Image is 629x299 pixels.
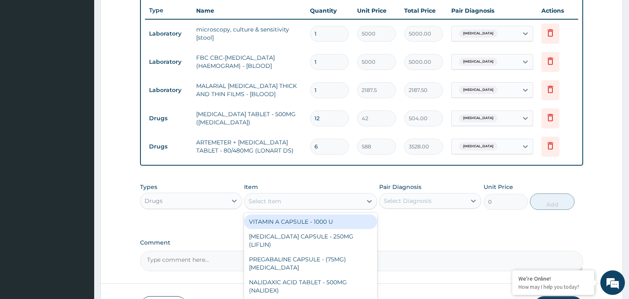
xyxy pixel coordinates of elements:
div: We're Online! [518,275,588,282]
span: [MEDICAL_DATA] [459,86,498,94]
td: Laboratory [145,26,192,41]
td: FBC CBC-[MEDICAL_DATA] (HAEMOGRAM) - [BLOOD] [192,49,306,74]
div: PREGABALINE CAPSULE - (75MG) [MEDICAL_DATA] [244,252,377,275]
th: Actions [537,2,578,19]
span: [MEDICAL_DATA] [459,29,498,38]
div: Minimize live chat window [134,4,154,24]
th: Quantity [306,2,353,19]
div: NALIDAXIC ACID TABLET - 500MG (NALIDEX) [244,275,377,298]
div: VITAMIN A CAPSULE - 1000 U [244,214,377,229]
th: Unit Price [353,2,400,19]
span: [MEDICAL_DATA] [459,114,498,122]
div: Select Diagnosis [384,197,432,205]
th: Pair Diagnosis [447,2,537,19]
div: Drugs [145,197,163,205]
label: Unit Price [484,183,513,191]
label: Pair Diagnosis [379,183,421,191]
button: Add [530,193,574,210]
label: Types [140,184,157,191]
th: Total Price [400,2,447,19]
td: microscopy, culture & sensitivity [stool] [192,21,306,46]
textarea: Type your message and hit 'Enter' [4,206,156,235]
td: ARTEMETER + [MEDICAL_DATA] TABLET - 80/480MG (LONART DS) [192,134,306,159]
td: Drugs [145,139,192,154]
img: d_794563401_company_1708531726252_794563401 [15,41,33,61]
td: MALARIAL [MEDICAL_DATA] THICK AND THIN FILMS - [BLOOD] [192,78,306,102]
label: Comment [140,239,584,246]
label: Item [244,183,258,191]
td: Laboratory [145,54,192,70]
th: Type [145,3,192,18]
td: [MEDICAL_DATA] TABLET - 500MG ([MEDICAL_DATA]) [192,106,306,130]
span: [MEDICAL_DATA] [459,142,498,151]
th: Name [192,2,306,19]
span: [MEDICAL_DATA] [459,58,498,66]
p: How may I help you today? [518,283,588,290]
td: Laboratory [145,83,192,98]
div: Chat with us now [43,46,138,56]
div: Select Item [249,197,281,205]
span: We're online! [48,94,113,177]
div: [MEDICAL_DATA] CAPSULE - 250MG (LIFLIN) [244,229,377,252]
td: Drugs [145,111,192,126]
